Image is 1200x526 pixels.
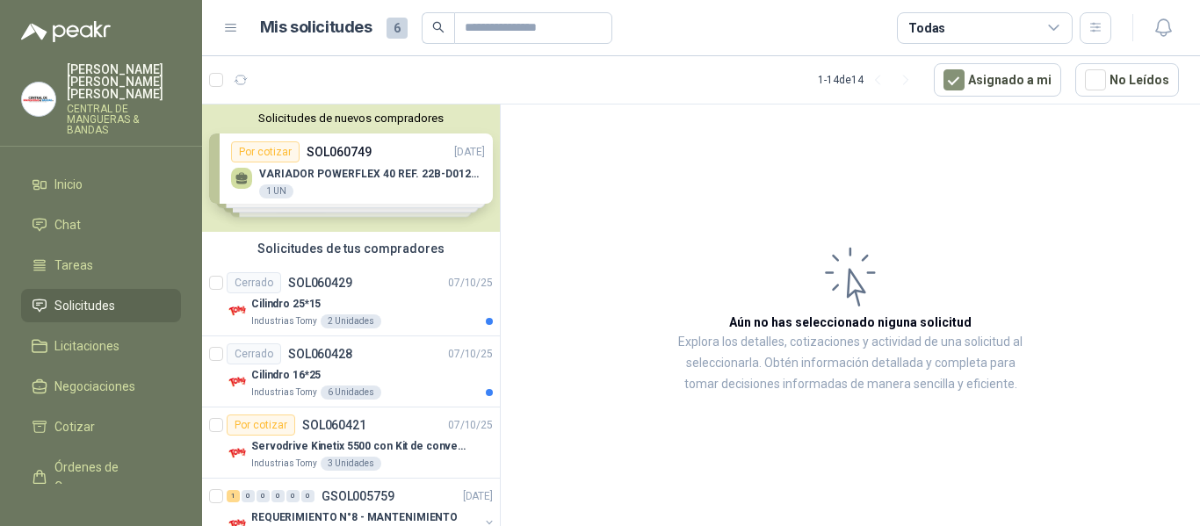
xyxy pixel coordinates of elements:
[322,490,394,502] p: GSOL005759
[227,343,281,364] div: Cerrado
[227,272,281,293] div: Cerrado
[1075,63,1179,97] button: No Leídos
[202,407,500,479] a: Por cotizarSOL06042107/10/25 Company LogoServodrive Kinetix 5500 con Kit de conversión y filtro (...
[21,249,181,282] a: Tareas
[54,336,119,356] span: Licitaciones
[202,336,500,407] a: CerradoSOL06042807/10/25 Company LogoCilindro 16*25Industrias Tomy6 Unidades
[202,232,500,265] div: Solicitudes de tus compradores
[302,419,366,431] p: SOL060421
[448,346,493,363] p: 07/10/25
[21,329,181,363] a: Licitaciones
[448,417,493,434] p: 07/10/25
[22,83,55,116] img: Company Logo
[251,314,317,328] p: Industrias Tomy
[227,414,295,436] div: Por cotizar
[227,371,248,393] img: Company Logo
[260,15,372,40] h1: Mis solicitudes
[251,296,321,313] p: Cilindro 25*15
[21,450,181,503] a: Órdenes de Compra
[908,18,945,38] div: Todas
[21,370,181,403] a: Negociaciones
[202,104,500,232] div: Solicitudes de nuevos compradoresPor cotizarSOL060749[DATE] VARIADOR POWERFLEX 40 REF. 22B-D012N1...
[321,385,381,400] div: 6 Unidades
[54,296,115,315] span: Solicitudes
[227,490,240,502] div: 1
[251,438,470,455] p: Servodrive Kinetix 5500 con Kit de conversión y filtro (Ref 41350505)
[54,458,164,496] span: Órdenes de Compra
[227,300,248,321] img: Company Logo
[288,348,352,360] p: SOL060428
[209,112,493,125] button: Solicitudes de nuevos compradores
[251,367,321,384] p: Cilindro 16*25
[288,277,352,289] p: SOL060429
[818,66,920,94] div: 1 - 14 de 14
[463,488,493,505] p: [DATE]
[54,215,81,234] span: Chat
[67,104,181,135] p: CENTRAL DE MANGUERAS & BANDAS
[448,275,493,292] p: 07/10/25
[54,175,83,194] span: Inicio
[257,490,270,502] div: 0
[54,417,95,436] span: Cotizar
[67,63,181,100] p: [PERSON_NAME] [PERSON_NAME] [PERSON_NAME]
[54,377,135,396] span: Negociaciones
[54,256,93,275] span: Tareas
[251,385,317,400] p: Industrias Tomy
[21,410,181,443] a: Cotizar
[21,21,111,42] img: Logo peakr
[21,168,181,201] a: Inicio
[676,332,1024,395] p: Explora los detalles, cotizaciones y actividad de una solicitud al seleccionarla. Obtén informaci...
[432,21,445,33] span: search
[286,490,300,502] div: 0
[729,313,972,332] h3: Aún no has seleccionado niguna solicitud
[321,457,381,471] div: 3 Unidades
[251,509,458,526] p: REQUERIMIENTO N°8 - MANTENIMIENTO
[227,443,248,464] img: Company Logo
[271,490,285,502] div: 0
[321,314,381,328] div: 2 Unidades
[242,490,255,502] div: 0
[251,457,317,471] p: Industrias Tomy
[301,490,314,502] div: 0
[21,208,181,241] a: Chat
[202,265,500,336] a: CerradoSOL06042907/10/25 Company LogoCilindro 25*15Industrias Tomy2 Unidades
[934,63,1061,97] button: Asignado a mi
[21,289,181,322] a: Solicitudes
[387,18,408,39] span: 6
